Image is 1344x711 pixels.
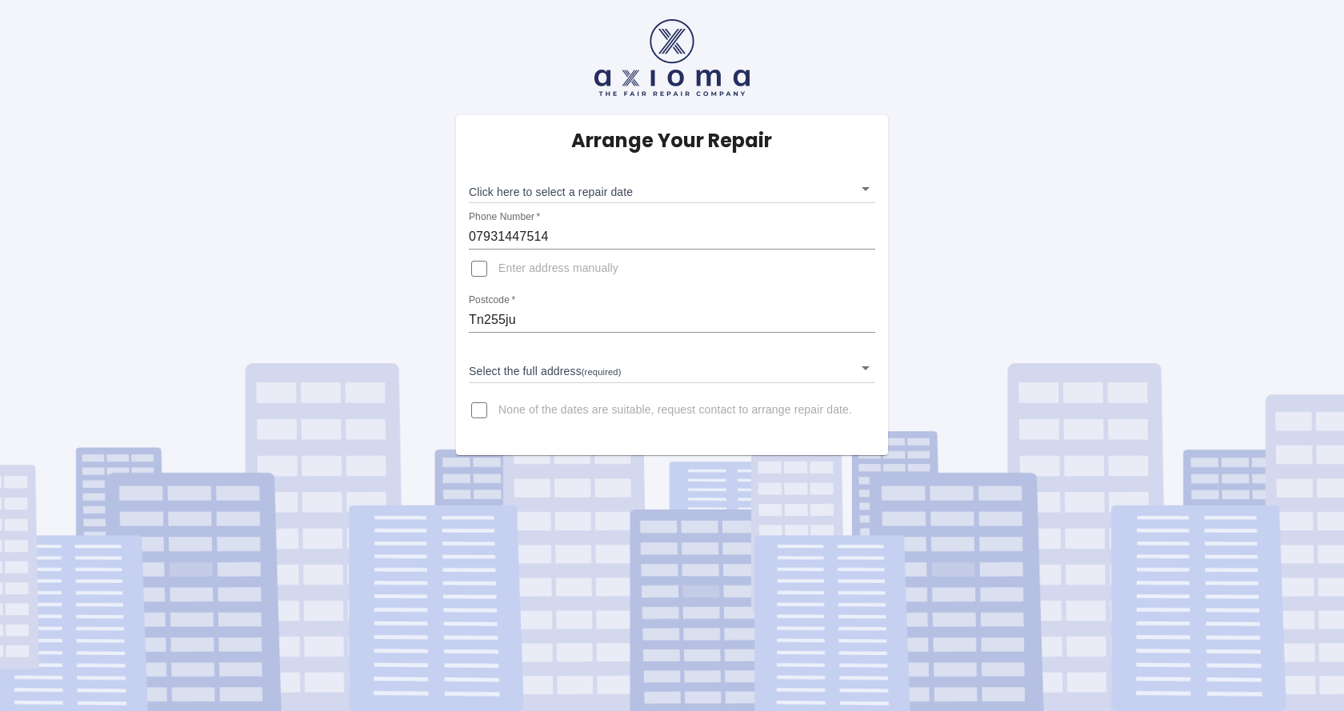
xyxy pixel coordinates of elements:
[594,19,750,96] img: axioma
[469,294,515,307] label: Postcode
[469,210,540,224] label: Phone Number
[498,402,852,418] span: None of the dates are suitable, request contact to arrange repair date.
[571,128,772,154] h5: Arrange Your Repair
[498,261,618,277] span: Enter address manually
